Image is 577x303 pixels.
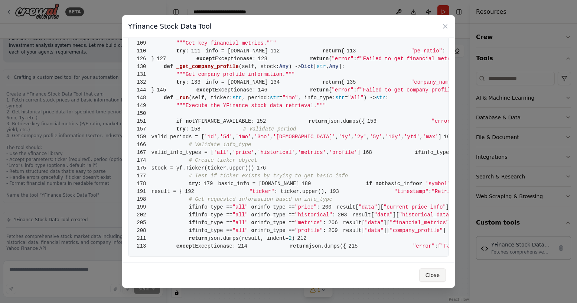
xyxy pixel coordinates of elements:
[351,134,354,140] span: ,
[357,149,360,155] span: ]
[421,149,449,155] span: info_type
[134,71,151,78] span: 131
[374,212,393,218] span: "data"
[428,188,431,194] span: :
[195,228,232,233] span: info_type ==
[295,220,323,226] span: "metrics"
[134,110,151,117] span: 150
[286,32,295,38] span: Any
[345,95,348,101] span: =
[353,87,356,93] span: :
[217,134,220,140] span: ,
[255,55,273,63] span: 128
[288,235,291,241] span: 2
[385,95,388,101] span: :
[189,142,251,148] span: # Validate info_type
[189,79,268,85] span: info = [DOMAIN_NAME]
[195,212,232,218] span: info_type ==
[134,188,183,194] span: result = {
[176,48,186,54] span: try
[134,125,151,133] span: 157
[307,32,320,38] span: Dict
[134,165,254,171] span: stock = yf.Ticker(ticker.upper())
[329,64,338,70] span: Any
[393,212,399,218] span: ][
[327,188,344,196] span: 193
[299,180,316,188] span: 180
[134,56,154,62] span: }
[189,235,207,241] span: return
[243,56,250,62] span: as
[257,204,295,210] span: info_type ==
[176,243,195,249] span: except
[279,64,288,70] span: Any
[357,87,457,93] span: f"Failed to get company profile:
[360,149,377,157] span: 168
[189,173,348,179] span: # Test if ticker exists by trying to get basic info
[251,220,257,226] span: or
[366,134,369,140] span: ,
[309,118,327,124] span: return
[134,149,151,157] span: 167
[232,204,248,210] span: "all"
[354,134,367,140] span: '2y'
[134,235,151,242] span: 211
[282,95,298,101] span: "1mo"
[348,95,364,101] span: "all"
[235,134,251,140] span: '1mo'
[365,220,383,226] span: "data"
[317,64,326,70] span: str
[134,203,151,211] span: 199
[235,242,252,250] span: 214
[420,134,423,140] span: ,
[134,133,151,141] span: 159
[313,64,316,70] span: [
[357,56,463,62] span: f"Failed to get financial metrics:
[345,32,351,38] span: ]:
[134,63,151,71] span: 130
[339,64,345,70] span: ]:
[320,203,337,211] span: 200
[399,212,452,218] span: "historical_data"
[189,212,195,218] span: if
[128,21,212,32] h3: YFinance Stock Data Tool
[189,78,206,86] span: 133
[195,118,254,124] span: YFINANCE_AVAILABLE:
[254,149,257,155] span: ,
[243,87,250,93] span: as
[134,141,151,149] span: 166
[279,95,282,101] span: =
[344,78,361,86] span: 135
[134,78,151,86] span: 132
[415,149,421,155] span: if
[189,204,195,210] span: if
[438,243,538,249] span: f"Failed to retrieve stock data:
[385,134,401,140] span: '10y'
[154,86,172,94] span: 145
[189,228,195,233] span: if
[323,228,326,233] span: :
[320,32,323,38] span: [
[257,212,295,218] span: info_type ==
[249,56,255,62] span: e:
[186,48,189,54] span: :
[335,32,345,38] span: Any
[151,149,214,155] span: valid_info_types = [
[290,243,309,249] span: return
[183,188,200,196] span: 192
[390,228,443,233] span: "company_profile"
[295,32,307,38] span: ) ->
[344,47,361,55] span: 113
[446,204,568,210] span: ] = self._get_current_price_info(stock)
[411,48,442,54] span: "pe_ratio"
[425,181,450,187] span: 'symbol'
[189,181,198,187] span: try
[341,79,344,85] span: {
[186,79,189,85] span: :
[249,188,274,194] span: "ticker"
[248,32,286,38] span: self, stock:
[346,242,363,250] span: 215
[394,188,428,194] span: "timestamp"
[419,268,446,282] button: Close
[239,64,242,70] span: (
